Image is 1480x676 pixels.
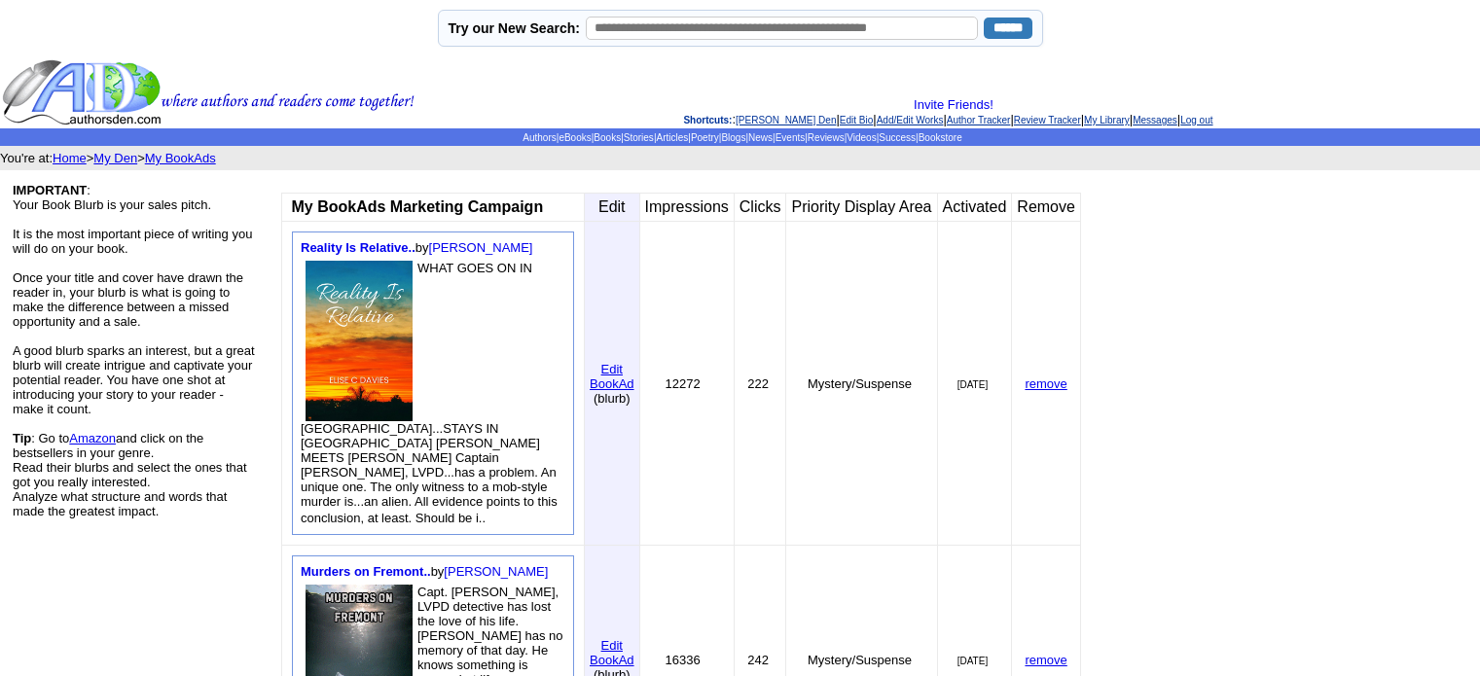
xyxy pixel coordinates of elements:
[590,360,634,391] a: EditBookAd
[748,132,773,143] a: News
[947,115,1011,125] a: Author Tracker
[666,376,701,391] font: 12272
[590,636,634,667] a: EditBookAd
[645,198,729,215] font: Impressions
[301,261,558,525] font: WHAT GOES ON IN [GEOGRAPHIC_DATA]...STAYS IN [GEOGRAPHIC_DATA] [PERSON_NAME] MEETS [PERSON_NAME] ...
[13,431,31,445] b: Tip
[1133,115,1177,125] a: Messages
[590,638,634,667] font: Edit BookAd
[808,653,912,667] font: Mystery/Suspense
[594,132,621,143] a: Books
[13,183,255,518] font: : Your Book Blurb is your sales pitch. It is the most important piece of writing you will do on y...
[747,653,769,667] font: 242
[449,20,580,36] label: Try our New Search:
[747,376,769,391] font: 222
[624,132,654,143] a: Stories
[691,132,719,143] a: Poetry
[656,132,688,143] a: Articles
[13,183,87,197] b: IMPORTANT
[590,362,634,391] font: Edit BookAd
[145,151,216,165] a: My BookAds
[594,391,631,406] font: (blurb)
[879,132,916,143] a: Success
[791,198,931,215] font: Priority Display Area
[736,115,836,125] a: [PERSON_NAME] Den
[957,379,988,390] font: [DATE]
[291,198,543,215] b: My BookAds Marketing Campaign
[776,132,806,143] a: Events
[444,564,548,579] a: [PERSON_NAME]
[943,198,1007,215] font: Activated
[1180,115,1212,125] a: Log out
[1025,376,1066,391] a: remove
[808,132,845,143] a: Reviews
[429,240,533,255] a: [PERSON_NAME]
[1025,653,1066,667] a: remove
[93,151,137,165] a: My Den
[840,115,873,125] a: Edit Bio
[1014,115,1081,125] a: Review Tracker
[721,132,745,143] a: Blogs
[523,132,556,143] a: Authors
[301,240,532,255] font: by
[69,431,116,445] a: Amazon
[301,564,431,579] a: Murders on Fremont..
[740,198,781,215] font: Clicks
[683,115,732,125] span: Shortcuts:
[847,132,876,143] a: Videos
[306,261,413,421] img: 80384.jpeg
[877,115,944,125] a: Add/Edit Works
[598,198,626,215] font: Edit
[2,58,415,126] img: header_logo2.gif
[418,97,1478,126] div: : | | | | | | |
[53,151,87,165] a: Home
[957,656,988,666] font: [DATE]
[666,653,701,667] font: 16336
[301,240,415,255] a: Reality Is Relative..
[808,376,912,391] font: Mystery/Suspense
[1017,198,1075,215] font: Remove
[1084,115,1130,125] a: My Library
[919,132,962,143] a: Bookstore
[559,132,591,143] a: eBooks
[301,564,548,579] font: by
[914,97,993,112] a: Invite Friends!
